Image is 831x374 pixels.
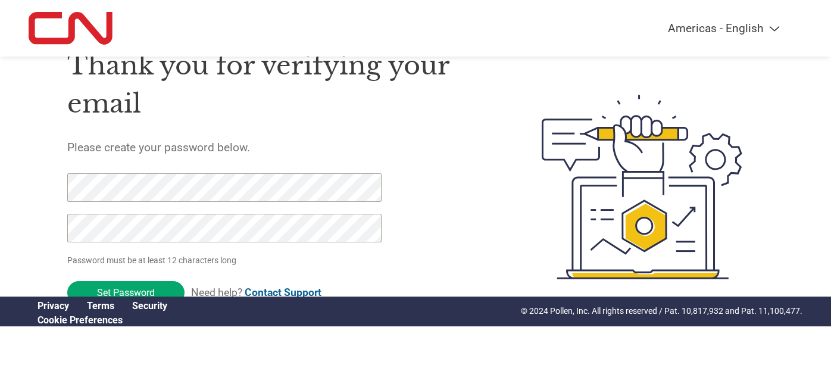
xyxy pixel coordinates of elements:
[38,300,69,311] a: Privacy
[520,29,764,345] img: create-password
[67,46,485,123] h1: Thank you for verifying your email
[67,254,385,267] p: Password must be at least 12 characters long
[67,141,485,154] h5: Please create your password below.
[521,305,802,317] p: © 2024 Pollen, Inc. All rights reserved / Pat. 10,817,932 and Pat. 11,100,477.
[87,300,114,311] a: Terms
[191,286,321,298] span: Need help?
[29,314,176,326] div: Open Cookie Preferences Modal
[38,314,123,326] a: Cookie Preferences, opens a dedicated popup modal window
[245,286,321,298] a: Contact Support
[67,281,185,304] input: Set Password
[29,12,113,45] img: CN
[132,300,167,311] a: Security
